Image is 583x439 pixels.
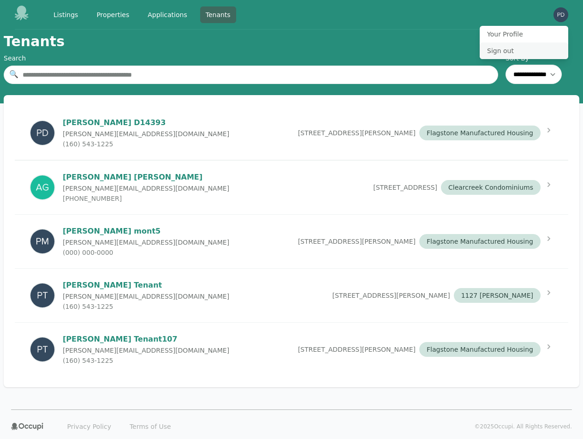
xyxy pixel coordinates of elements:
span: [STREET_ADDRESS][PERSON_NAME] [298,237,416,246]
a: Aaron Gatewood[PERSON_NAME] [PERSON_NAME][PERSON_NAME][EMAIL_ADDRESS][DOMAIN_NAME][PHONE_NUMBER][... [15,161,568,214]
img: Paul Tenant107 [30,337,55,362]
a: Paul mont5[PERSON_NAME] mont5[PERSON_NAME][EMAIL_ADDRESS][DOMAIN_NAME](000) 000-0000[STREET_ADDRE... [15,215,568,268]
span: [STREET_ADDRESS][PERSON_NAME] [298,345,416,354]
p: [PERSON_NAME] [PERSON_NAME] [63,172,229,183]
p: [PERSON_NAME][EMAIL_ADDRESS][DOMAIN_NAME] [63,292,229,301]
p: (000) 000-0000 [63,248,229,257]
button: Sign out [480,42,568,59]
p: [PERSON_NAME][EMAIL_ADDRESS][DOMAIN_NAME] [63,184,229,193]
img: Paul Tenant [30,283,55,308]
p: [PERSON_NAME] Tenant107 [63,334,229,345]
span: Flagstone Manufactured Housing [419,234,541,249]
a: Tenants [200,6,236,23]
p: [PERSON_NAME] Tenant [63,280,229,291]
a: Paul Tenant107[PERSON_NAME] Tenant107[PERSON_NAME][EMAIL_ADDRESS][DOMAIN_NAME](160) 543-1225[STRE... [15,323,568,376]
p: [PERSON_NAME] mont5 [63,226,229,237]
span: [STREET_ADDRESS][PERSON_NAME] [298,128,416,138]
a: Properties [91,6,135,23]
img: Paul mont5 [30,229,55,254]
a: Terms of Use [124,419,177,434]
span: Flagstone Manufactured Housing [419,126,541,140]
a: PAUL D14393[PERSON_NAME] D14393[PERSON_NAME][EMAIL_ADDRESS][DOMAIN_NAME](160) 543-1225[STREET_ADD... [15,106,568,160]
a: Applications [142,6,193,23]
div: Search [4,54,498,63]
p: (160) 543-1225 [63,356,229,365]
a: Listings [48,6,83,23]
p: [PERSON_NAME][EMAIL_ADDRESS][DOMAIN_NAME] [63,238,229,247]
span: Flagstone Manufactured Housing [419,342,541,357]
p: © 2025 Occupi. All Rights Reserved. [475,423,572,430]
span: [STREET_ADDRESS] [373,183,437,192]
button: Your Profile [480,26,568,42]
a: Privacy Policy [62,419,117,434]
p: [PERSON_NAME][EMAIL_ADDRESS][DOMAIN_NAME] [63,346,229,355]
p: (160) 543-1225 [63,139,229,149]
img: Aaron Gatewood [30,174,55,200]
span: 1127 [PERSON_NAME] [454,288,541,303]
a: Paul Tenant[PERSON_NAME] Tenant[PERSON_NAME][EMAIL_ADDRESS][DOMAIN_NAME](160) 543-1225[STREET_ADD... [15,269,568,322]
p: [PERSON_NAME][EMAIL_ADDRESS][DOMAIN_NAME] [63,129,229,138]
img: PAUL D14393 [30,120,55,146]
span: Clearcreek Condominiums [441,180,541,195]
p: [PERSON_NAME] D14393 [63,117,229,128]
h1: Tenants [4,33,65,50]
span: [STREET_ADDRESS][PERSON_NAME] [333,291,450,300]
p: [PHONE_NUMBER] [63,194,229,203]
p: (160) 543-1225 [63,302,229,311]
